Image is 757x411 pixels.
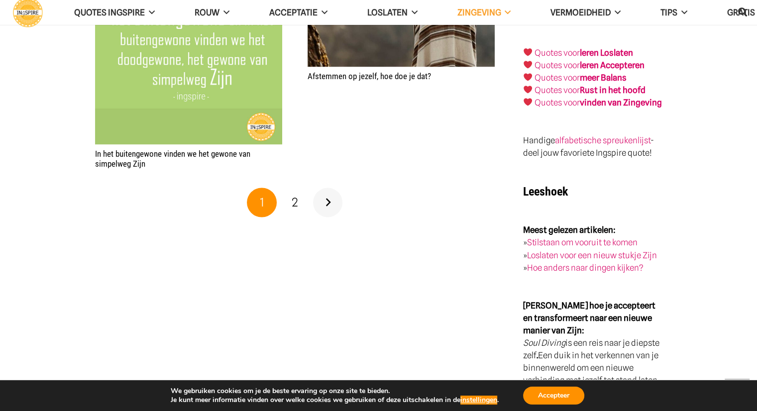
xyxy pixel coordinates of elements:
[523,134,662,159] p: Handige - deel jouw favoriete Ingspire quote!
[460,396,497,405] button: instellingen
[580,98,662,107] strong: vinden van Zingeving
[555,135,650,145] a: alfabetische spreukenlijst
[74,7,145,17] span: QUOTES INGSPIRE
[524,98,532,106] img: ❤
[524,73,532,81] img: ❤
[535,48,580,58] a: Quotes voor
[580,85,646,95] strong: Rust in het hoofd
[523,225,616,235] strong: Meest gelezen artikelen:
[580,48,633,58] a: leren Loslaten
[527,237,638,247] a: Stilstaan om vooruit te komen
[292,195,298,209] span: 2
[535,85,646,95] a: Quotes voorRust in het hoofd
[524,48,532,56] img: ❤
[524,60,532,69] img: ❤
[725,379,750,404] a: Terug naar top
[527,250,657,260] a: Loslaten voor een nieuw stukje Zijn
[580,73,627,83] strong: meer Balans
[195,7,219,17] span: ROUW
[733,0,753,24] a: Zoeken
[308,71,431,81] a: Afstemmen op jezelf, hoe doe je dat?
[171,387,499,396] p: We gebruiken cookies om je de beste ervaring op onze site te bieden.
[537,350,538,360] strong: .
[269,7,318,17] span: Acceptatie
[260,195,264,209] span: 1
[727,7,755,17] span: GRATIS
[535,98,662,107] a: Quotes voorvinden van Zingeving
[527,262,644,272] a: Hoe anders naar dingen kijken?
[523,387,584,405] button: Accepteer
[524,85,532,94] img: ❤
[550,7,611,17] span: VERMOEIDHEID
[580,60,645,70] a: leren Accepteren
[535,73,627,83] a: Quotes voormeer Balans
[523,185,568,199] strong: Leeshoek
[171,396,499,405] p: Je kunt meer informatie vinden over welke cookies we gebruiken of deze uitschakelen in de .
[660,7,677,17] span: TIPS
[95,149,250,169] a: In het buitengewone vinden we het gewone van simpelweg Zijn
[457,7,501,17] span: Zingeving
[523,224,662,274] p: » » »
[523,337,565,347] em: Soul Diving
[367,7,408,17] span: Loslaten
[280,188,310,217] a: Pagina 2
[535,60,580,70] a: Quotes voor
[523,300,655,335] strong: [PERSON_NAME] hoe je accepteert en transformeert naar een nieuwe manier van Zijn:
[247,188,277,217] span: Pagina 1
